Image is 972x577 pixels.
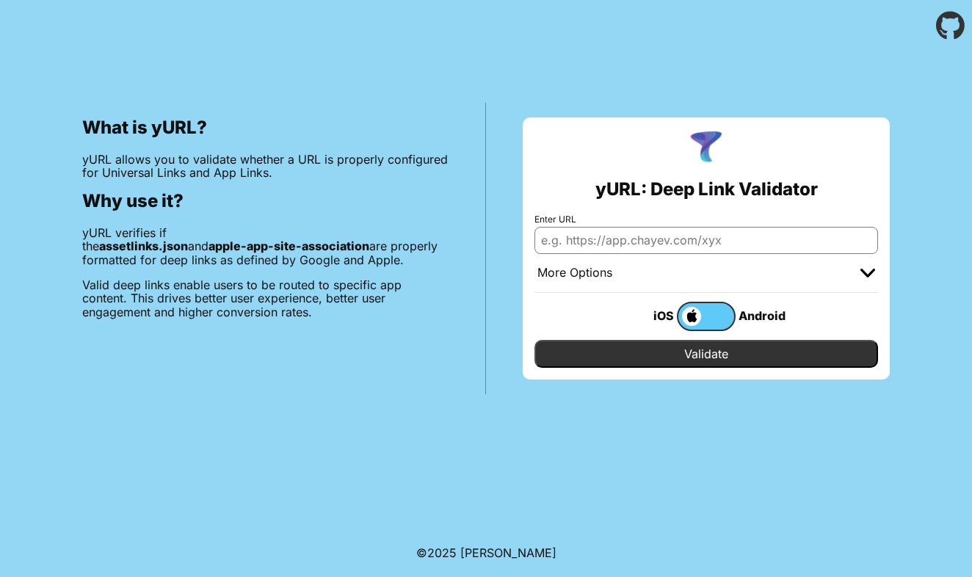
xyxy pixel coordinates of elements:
div: Android [736,306,794,325]
input: e.g. https://app.chayev.com/xyx [534,227,878,253]
img: chevron [860,269,875,277]
p: Valid deep links enable users to be routed to specific app content. This drives better user exper... [82,278,449,319]
label: Enter URL [534,214,878,225]
h2: yURL: Deep Link Validator [595,179,818,200]
b: apple-app-site-association [208,239,369,253]
img: yURL Logo [687,129,725,167]
b: assetlinks.json [99,239,188,253]
span: 2025 [427,545,457,560]
footer: © [416,529,556,577]
h2: Why use it? [82,191,449,211]
div: iOS [618,306,677,325]
input: Validate [534,340,878,368]
div: More Options [537,266,612,280]
h2: What is yURL? [82,117,449,138]
p: yURL verifies if the and are properly formatted for deep links as defined by Google and Apple. [82,226,449,266]
p: yURL allows you to validate whether a URL is properly configured for Universal Links and App Links. [82,153,449,180]
a: Michael Ibragimchayev's Personal Site [460,545,556,560]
